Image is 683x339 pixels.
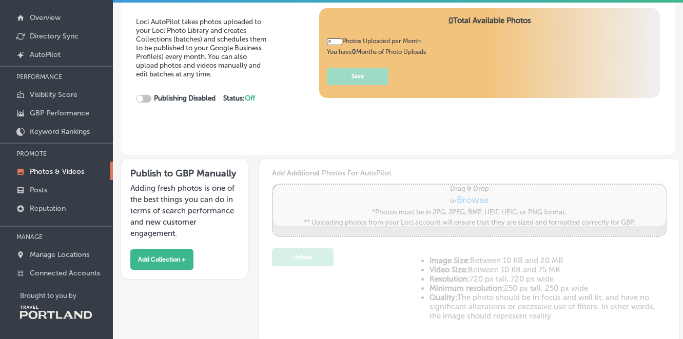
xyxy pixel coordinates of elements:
[327,37,426,45] div: Photos Uploaded per Month
[30,50,61,59] p: AutoPilot
[20,306,92,319] img: Travel Portland
[130,249,193,270] button: Add Collection +
[136,17,267,78] p: Locl AutoPilot takes photos uploaded to your Locl Photo Library and creates Collections (batches)...
[20,292,113,300] p: Brought to you by
[448,16,453,25] span: 0
[30,127,90,136] p: Keyword Rankings
[30,109,89,117] p: GBP Performance
[30,90,77,99] p: Visibility Score
[30,204,66,213] p: Reputation
[154,94,216,103] strong: Publishing Disabled
[245,94,255,103] span: Off
[327,48,426,55] span: You have Months of Photo Uploads
[30,167,84,176] p: Photos & Videos
[30,13,61,22] p: Overview
[30,186,47,194] p: Posts
[130,168,239,179] h3: Publish to GBP Manually
[130,183,239,239] p: Adding fresh photos is one of the best things you can do in terms of search performance and new c...
[327,38,342,45] input: 10
[30,269,100,277] p: Connected Accounts
[327,68,388,86] button: Save
[30,32,79,41] p: Directory Sync
[223,94,255,103] strong: Status:
[327,16,652,37] h4: Total Available Photos
[352,48,356,55] b: 0
[30,250,89,259] p: Manage Locations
